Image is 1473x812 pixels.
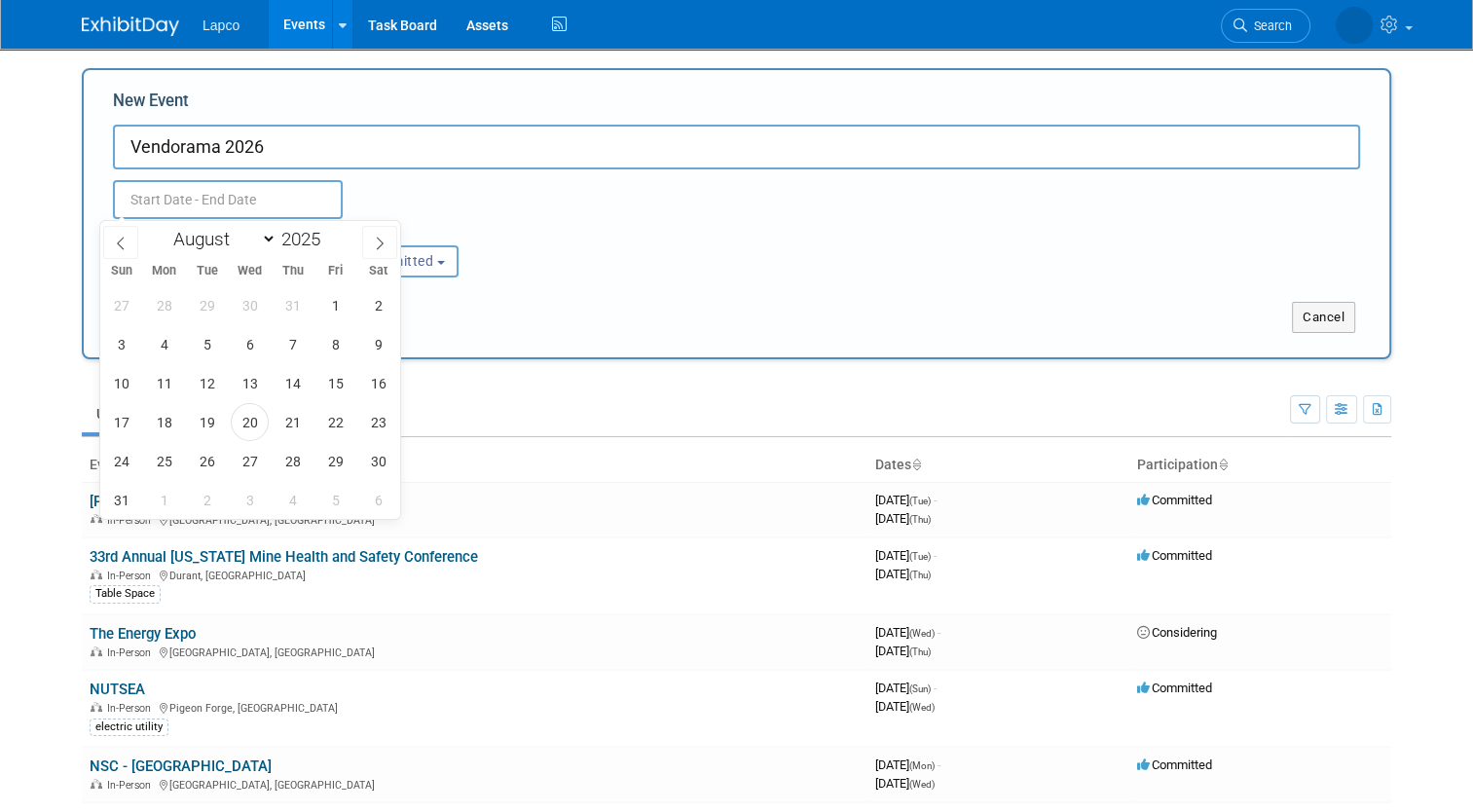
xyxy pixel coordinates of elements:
[203,18,239,33] span: Lapco
[113,180,343,219] input: Start Date - End Date
[909,683,931,694] span: (Sun)
[911,457,921,472] a: Sort by Start Date
[314,265,357,277] span: Fri
[102,442,140,480] span: August 24, 2025
[875,776,935,791] span: [DATE]
[231,364,269,402] span: August 13, 2025
[165,227,276,251] select: Month
[145,403,183,441] span: August 18, 2025
[231,286,269,324] span: July 30, 2025
[90,493,335,510] a: [PERSON_NAME] Safety Summit 2024
[188,481,226,519] span: September 2, 2025
[276,228,335,250] input: Year
[231,325,269,363] span: August 6, 2025
[188,286,226,324] span: July 29, 2025
[875,699,935,714] span: [DATE]
[145,325,183,363] span: August 4, 2025
[359,325,397,363] span: August 9, 2025
[909,570,931,580] span: (Thu)
[90,699,860,715] div: Pigeon Forge, [GEOGRAPHIC_DATA]
[359,442,397,480] span: August 30, 2025
[90,548,478,566] a: 33rd Annual [US_STATE] Mine Health and Safety Conference
[91,514,102,524] img: In-Person Event
[143,265,186,277] span: Mon
[82,449,867,482] th: Event
[316,364,354,402] span: August 15, 2025
[102,325,140,363] span: August 3, 2025
[90,757,272,775] a: NSC - [GEOGRAPHIC_DATA]
[1137,625,1217,640] span: Considering
[274,442,312,480] span: August 28, 2025
[1292,302,1355,333] button: Cancel
[357,265,400,277] span: Sat
[274,403,312,441] span: August 21, 2025
[938,625,940,640] span: -
[875,757,940,772] span: [DATE]
[91,702,102,712] img: In-Person Event
[113,219,297,244] div: Attendance / Format:
[359,403,397,441] span: August 23, 2025
[90,567,860,582] div: Durant, [GEOGRAPHIC_DATA]
[90,511,860,527] div: [GEOGRAPHIC_DATA], [GEOGRAPHIC_DATA]
[1336,7,1373,44] img: Marian Meiss
[91,779,102,789] img: In-Person Event
[90,585,161,603] div: Table Space
[934,548,937,563] span: -
[938,757,940,772] span: -
[875,493,937,507] span: [DATE]
[113,90,189,120] label: New Event
[875,511,931,526] span: [DATE]
[316,286,354,324] span: August 1, 2025
[875,681,937,695] span: [DATE]
[188,364,226,402] span: August 12, 2025
[909,514,931,525] span: (Thu)
[875,625,940,640] span: [DATE]
[875,567,931,581] span: [DATE]
[90,719,168,736] div: electric utility
[1137,681,1212,695] span: Committed
[188,403,226,441] span: August 19, 2025
[102,286,140,324] span: July 27, 2025
[1129,449,1391,482] th: Participation
[90,644,860,659] div: [GEOGRAPHIC_DATA], [GEOGRAPHIC_DATA]
[113,125,1360,169] input: Name of Trade Show / Conference
[1247,18,1292,33] span: Search
[1137,757,1212,772] span: Committed
[231,403,269,441] span: August 20, 2025
[91,570,102,579] img: In-Person Event
[231,442,269,480] span: August 27, 2025
[102,481,140,519] span: August 31, 2025
[82,17,179,36] img: ExhibitDay
[229,265,272,277] span: Wed
[875,548,937,563] span: [DATE]
[909,702,935,713] span: (Wed)
[188,442,226,480] span: August 26, 2025
[316,481,354,519] span: September 5, 2025
[1137,493,1212,507] span: Committed
[102,403,140,441] span: August 17, 2025
[186,265,229,277] span: Tue
[274,286,312,324] span: July 31, 2025
[145,442,183,480] span: August 25, 2025
[145,364,183,402] span: August 11, 2025
[1137,548,1212,563] span: Committed
[359,364,397,402] span: August 16, 2025
[1218,457,1228,472] a: Sort by Participation Type
[107,646,157,659] span: In-Person
[909,646,931,657] span: (Thu)
[145,481,183,519] span: September 1, 2025
[934,681,937,695] span: -
[107,570,157,582] span: In-Person
[274,325,312,363] span: August 7, 2025
[359,481,397,519] span: September 6, 2025
[107,779,157,792] span: In-Person
[102,364,140,402] span: August 10, 2025
[231,481,269,519] span: September 3, 2025
[909,551,931,562] span: (Tue)
[90,776,860,792] div: [GEOGRAPHIC_DATA], [GEOGRAPHIC_DATA]
[316,325,354,363] span: August 8, 2025
[867,449,1129,482] th: Dates
[188,325,226,363] span: August 5, 2025
[107,702,157,715] span: In-Person
[1221,9,1310,43] a: Search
